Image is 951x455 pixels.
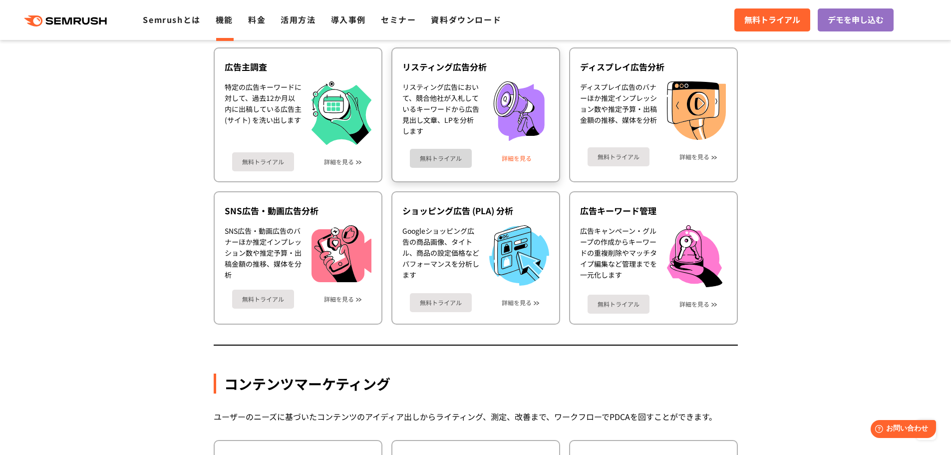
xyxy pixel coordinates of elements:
[489,225,549,286] img: ショッピング広告 (PLA) 分析
[214,374,738,394] div: コンテンツマーケティング
[667,81,726,140] img: ディスプレイ広告分析
[232,290,294,309] a: 無料トライアル
[588,295,649,314] a: 無料トライアル
[580,61,727,73] div: ディスプレイ広告分析
[828,13,884,26] span: デモを申し込む
[214,410,738,424] div: ユーザーのニーズに基づいたコンテンツのアイディア出しからライティング、測定、改善まで、ワークフローでPDCAを回すことができます。
[862,416,940,444] iframe: Help widget launcher
[734,8,810,31] a: 無料トライアル
[216,13,233,25] a: 機能
[818,8,894,31] a: デモを申し込む
[410,293,472,312] a: 無料トライアル
[580,205,727,217] div: 広告キーワード管理
[431,13,501,25] a: 資料ダウンロード
[402,81,479,141] div: リスティング広告において、競合他社が入札しているキーワードから広告見出し文章、LPを分析します
[248,13,266,25] a: 料金
[281,13,316,25] a: 活用方法
[402,205,549,217] div: ショッピング広告 (PLA) 分析
[679,301,709,308] a: 詳細を見る
[489,81,549,141] img: リスティング広告分析
[402,225,479,286] div: Googleショッピング広告の商品画像、タイトル、商品の設定価格などパフォーマンスを分析します
[402,61,549,73] div: リスティング広告分析
[410,149,472,168] a: 無料トライアル
[744,13,800,26] span: 無料トライアル
[324,158,354,165] a: 詳細を見る
[324,296,354,303] a: 詳細を見る
[312,225,371,282] img: SNS広告・動画広告分析
[225,61,371,73] div: 広告主調査
[225,225,302,282] div: SNS広告・動画広告のバナーほか推定インプレッション数や推定予算・出稿金額の推移、媒体を分析
[588,147,649,166] a: 無料トライアル
[502,155,532,162] a: 詳細を見る
[312,81,371,145] img: 広告主調査
[667,225,723,288] img: 広告キーワード管理
[331,13,366,25] a: 導入事例
[679,153,709,160] a: 詳細を見る
[232,152,294,171] a: 無料トライアル
[502,299,532,306] a: 詳細を見る
[381,13,416,25] a: セミナー
[143,13,200,25] a: Semrushとは
[580,81,657,140] div: ディスプレイ広告のバナーほか推定インプレッション数や推定予算・出稿金額の推移、媒体を分析
[225,205,371,217] div: SNS広告・動画広告分析
[225,81,302,145] div: 特定の広告キーワードに対して、過去12か月以内に出稿している広告主 (サイト) を洗い出します
[580,225,657,288] div: 広告キャンペーン・グループの作成からキーワードの重複削除やマッチタイプ編集など管理までを一元化します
